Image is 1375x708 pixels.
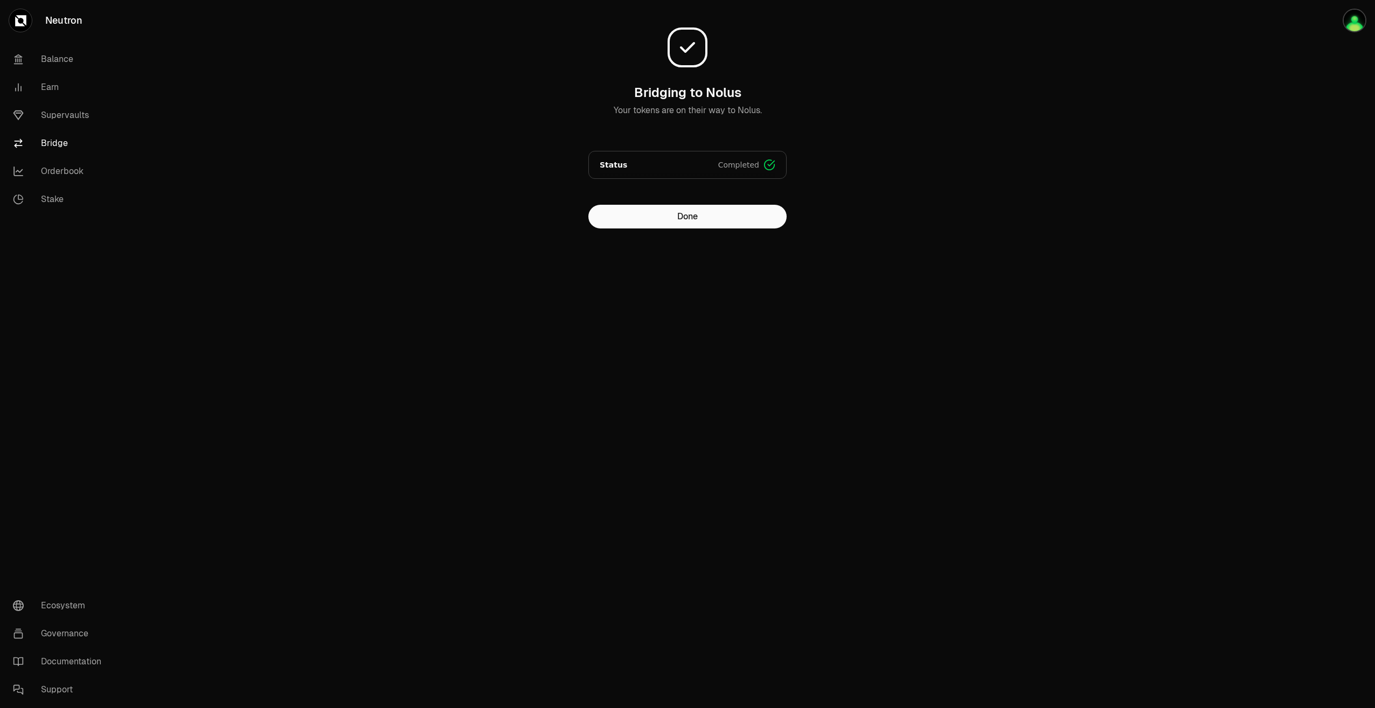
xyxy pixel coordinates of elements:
[4,73,116,101] a: Earn
[4,648,116,676] a: Documentation
[4,129,116,157] a: Bridge
[588,205,787,228] button: Done
[588,104,787,130] p: Your tokens are on their way to Nolus.
[1343,9,1366,32] img: Ledger
[4,185,116,213] a: Stake
[4,620,116,648] a: Governance
[718,159,759,170] span: Completed
[634,84,741,101] h3: Bridging to Nolus
[4,101,116,129] a: Supervaults
[600,159,627,170] p: Status
[4,157,116,185] a: Orderbook
[4,592,116,620] a: Ecosystem
[4,45,116,73] a: Balance
[4,676,116,704] a: Support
